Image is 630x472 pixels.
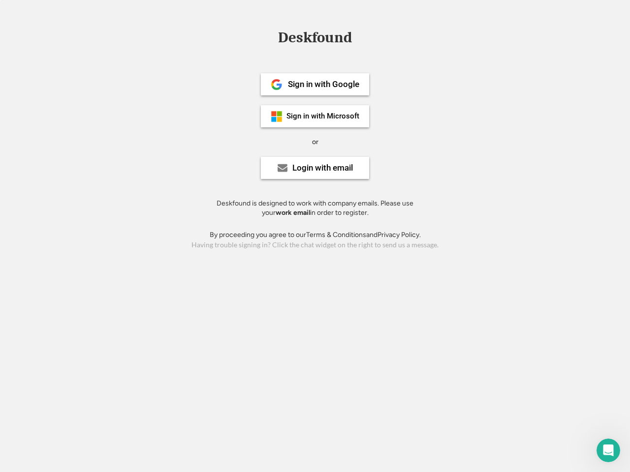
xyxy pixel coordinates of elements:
div: By proceeding you agree to our and [210,230,421,240]
div: Sign in with Google [288,80,359,88]
strong: work email [276,208,310,217]
div: or [312,137,318,147]
a: Privacy Policy. [378,231,421,239]
a: Terms & Conditions [306,231,366,239]
div: Login with email [292,164,353,172]
img: ms-symbollockup_mssymbol_19.png [271,111,283,122]
img: 1024px-Google__G__Logo.svg.png [271,79,283,90]
div: Sign in with Microsoft [286,113,359,120]
div: Deskfound [273,30,357,45]
div: Deskfound is designed to work with company emails. Please use your in order to register. [204,199,426,218]
iframe: Intercom live chat [597,439,620,462]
